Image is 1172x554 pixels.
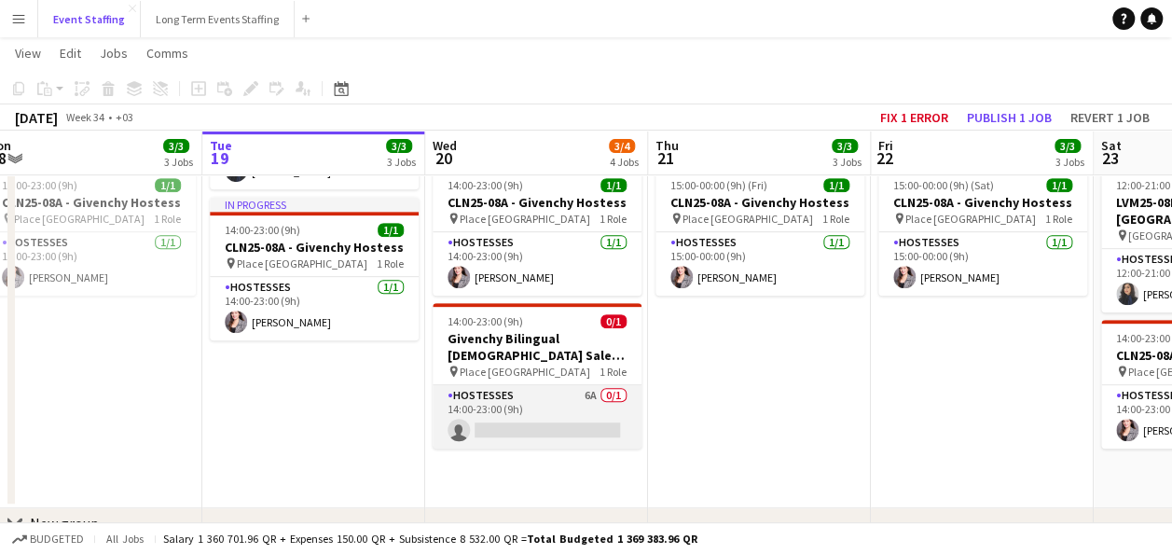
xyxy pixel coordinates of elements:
[100,45,128,62] span: Jobs
[164,155,193,169] div: 3 Jobs
[2,178,77,192] span: 14:00-23:00 (9h)
[1098,147,1122,169] span: 23
[1055,139,1081,153] span: 3/3
[210,197,419,212] div: In progress
[210,277,419,340] app-card-role: Hostesses1/114:00-23:00 (9h)[PERSON_NAME]
[139,41,196,65] a: Comms
[116,110,133,124] div: +03
[386,139,412,153] span: 3/3
[822,212,849,226] span: 1 Role
[433,232,641,296] app-card-role: Hostesses1/114:00-23:00 (9h)[PERSON_NAME]
[527,532,697,546] span: Total Budgeted 1 369 383.96 QR
[210,137,232,154] span: Tue
[141,1,295,37] button: Long Term Events Staffing
[38,1,141,37] button: Event Staffing
[1101,137,1122,154] span: Sat
[959,105,1059,130] button: Publish 1 job
[878,232,1087,296] app-card-role: Hostesses1/115:00-00:00 (9h)[PERSON_NAME]
[154,212,181,226] span: 1 Role
[377,256,404,270] span: 1 Role
[433,137,457,154] span: Wed
[430,147,457,169] span: 20
[163,532,697,546] div: Salary 1 360 701.96 QR + Expenses 150.00 QR + Subsistence 8 532.00 QR =
[878,137,893,154] span: Fri
[600,314,627,328] span: 0/1
[52,41,89,65] a: Edit
[9,529,87,549] button: Budgeted
[460,365,590,379] span: Place [GEOGRAPHIC_DATA]
[1046,178,1072,192] span: 1/1
[433,194,641,211] h3: CLN25-08A - Givenchy Hostess
[833,155,862,169] div: 3 Jobs
[62,110,108,124] span: Week 34
[832,139,858,153] span: 3/3
[378,223,404,237] span: 1/1
[237,256,367,270] span: Place [GEOGRAPHIC_DATA]
[433,385,641,449] app-card-role: Hostesses6A0/114:00-23:00 (9h)
[873,105,956,130] button: Fix 1 error
[823,178,849,192] span: 1/1
[600,365,627,379] span: 1 Role
[1045,212,1072,226] span: 1 Role
[433,303,641,449] app-job-card: 14:00-23:00 (9h)0/1Givenchy Bilingual [DEMOGRAPHIC_DATA] Sales Associate Place [GEOGRAPHIC_DATA]1...
[15,108,58,127] div: [DATE]
[103,532,147,546] span: All jobs
[878,167,1087,296] app-job-card: 15:00-00:00 (9h) (Sat)1/1CLN25-08A - Givenchy Hostess Place [GEOGRAPHIC_DATA]1 RoleHostesses1/115...
[893,178,994,192] span: 15:00-00:00 (9h) (Sat)
[225,223,300,237] span: 14:00-23:00 (9h)
[448,314,523,328] span: 14:00-23:00 (9h)
[1055,155,1084,169] div: 3 Jobs
[610,155,639,169] div: 4 Jobs
[683,212,813,226] span: Place [GEOGRAPHIC_DATA]
[433,330,641,364] h3: Givenchy Bilingual [DEMOGRAPHIC_DATA] Sales Associate
[30,514,99,533] div: New group
[30,533,84,546] span: Budgeted
[876,147,893,169] span: 22
[60,45,81,62] span: Edit
[448,178,523,192] span: 14:00-23:00 (9h)
[1063,105,1157,130] button: Revert 1 job
[146,45,188,62] span: Comms
[207,147,232,169] span: 19
[878,194,1087,211] h3: CLN25-08A - Givenchy Hostess
[163,139,189,153] span: 3/3
[600,212,627,226] span: 1 Role
[653,147,679,169] span: 21
[655,167,864,296] app-job-card: 15:00-00:00 (9h) (Fri)1/1CLN25-08A - Givenchy Hostess Place [GEOGRAPHIC_DATA]1 RoleHostesses1/115...
[210,197,419,340] app-job-card: In progress14:00-23:00 (9h)1/1CLN25-08A - Givenchy Hostess Place [GEOGRAPHIC_DATA]1 RoleHostesses...
[600,178,627,192] span: 1/1
[655,232,864,296] app-card-role: Hostesses1/115:00-00:00 (9h)[PERSON_NAME]
[655,137,679,154] span: Thu
[15,45,41,62] span: View
[92,41,135,65] a: Jobs
[14,212,145,226] span: Place [GEOGRAPHIC_DATA]
[905,212,1036,226] span: Place [GEOGRAPHIC_DATA]
[7,41,48,65] a: View
[210,239,419,256] h3: CLN25-08A - Givenchy Hostess
[655,194,864,211] h3: CLN25-08A - Givenchy Hostess
[460,212,590,226] span: Place [GEOGRAPHIC_DATA]
[387,155,416,169] div: 3 Jobs
[670,178,767,192] span: 15:00-00:00 (9h) (Fri)
[609,139,635,153] span: 3/4
[433,167,641,296] app-job-card: 14:00-23:00 (9h)1/1CLN25-08A - Givenchy Hostess Place [GEOGRAPHIC_DATA]1 RoleHostesses1/114:00-23...
[155,178,181,192] span: 1/1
